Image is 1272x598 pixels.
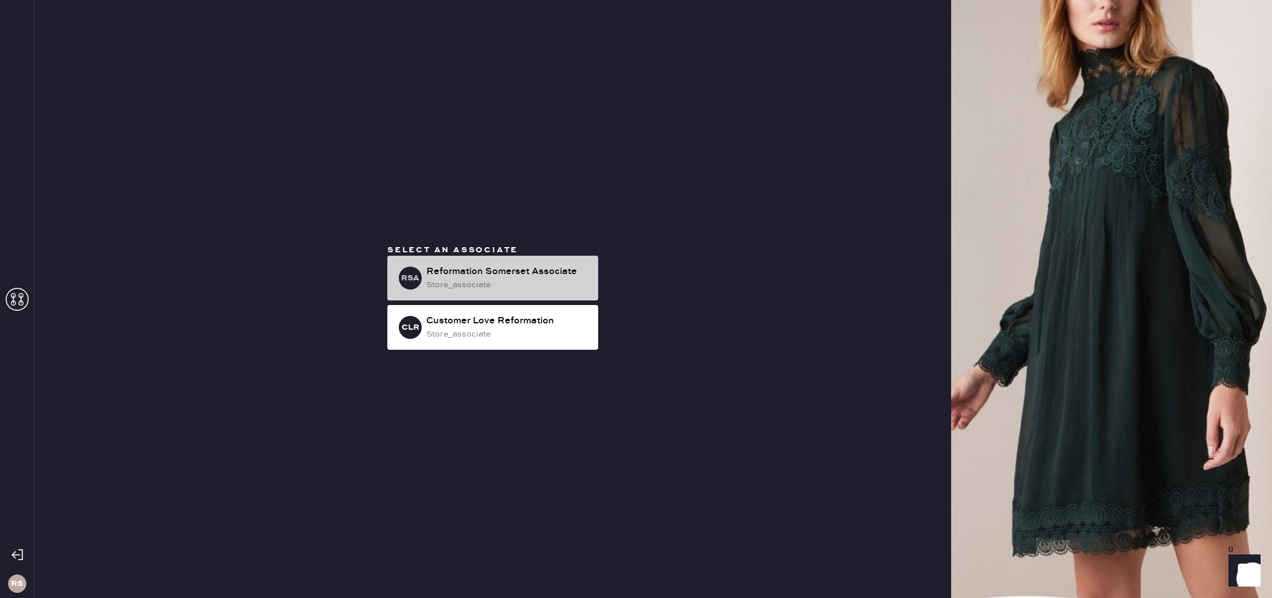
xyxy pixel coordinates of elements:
[401,274,419,282] h3: RSA
[387,245,518,255] span: Select an associate
[426,328,589,341] div: store_associate
[1218,546,1267,596] iframe: Front Chat
[426,265,589,279] div: Reformation Somerset Associate
[11,580,23,588] h3: RS
[402,323,419,331] h3: CLR
[426,314,589,328] div: Customer Love Reformation
[426,279,589,291] div: store_associate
